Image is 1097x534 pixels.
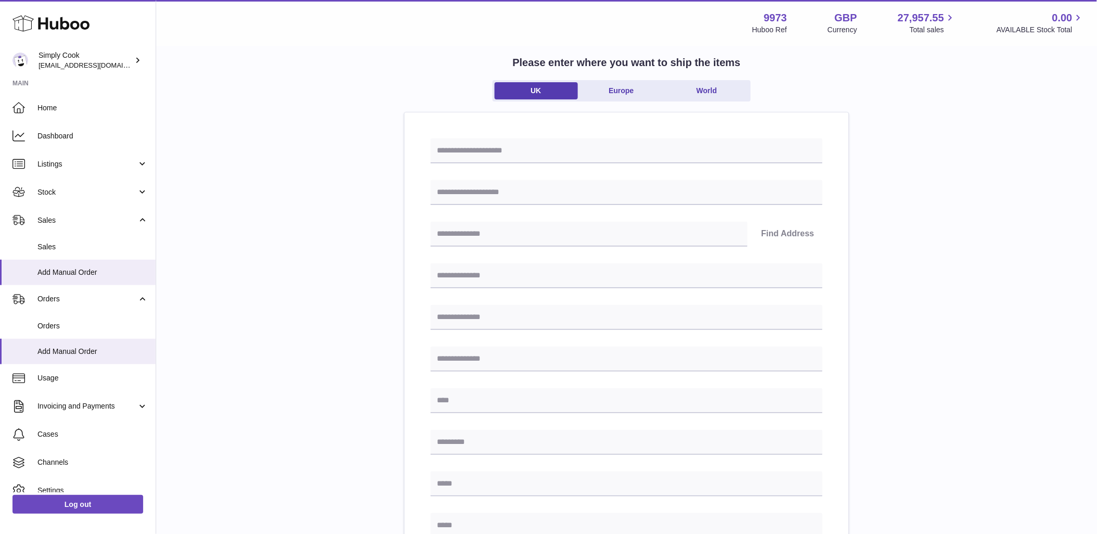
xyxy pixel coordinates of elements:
[37,486,148,495] span: Settings
[37,159,137,169] span: Listings
[37,215,137,225] span: Sales
[37,242,148,252] span: Sales
[828,25,858,35] div: Currency
[37,373,148,383] span: Usage
[1052,11,1073,25] span: 0.00
[39,61,153,69] span: [EMAIL_ADDRESS][DOMAIN_NAME]
[898,11,956,35] a: 27,957.55 Total sales
[37,294,137,304] span: Orders
[495,82,578,99] a: UK
[37,401,137,411] span: Invoicing and Payments
[997,25,1085,35] span: AVAILABLE Stock Total
[12,53,28,68] img: internalAdmin-9973@internal.huboo.com
[513,56,741,70] h2: Please enter where you want to ship the items
[37,103,148,113] span: Home
[898,11,944,25] span: 27,957.55
[665,82,749,99] a: World
[752,25,787,35] div: Huboo Ref
[12,495,143,514] a: Log out
[37,347,148,357] span: Add Manual Order
[835,11,857,25] strong: GBP
[580,82,663,99] a: Europe
[764,11,787,25] strong: 9973
[997,11,1085,35] a: 0.00 AVAILABLE Stock Total
[37,268,148,277] span: Add Manual Order
[37,187,137,197] span: Stock
[37,321,148,331] span: Orders
[37,131,148,141] span: Dashboard
[39,50,132,70] div: Simply Cook
[910,25,956,35] span: Total sales
[37,429,148,439] span: Cases
[37,457,148,467] span: Channels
